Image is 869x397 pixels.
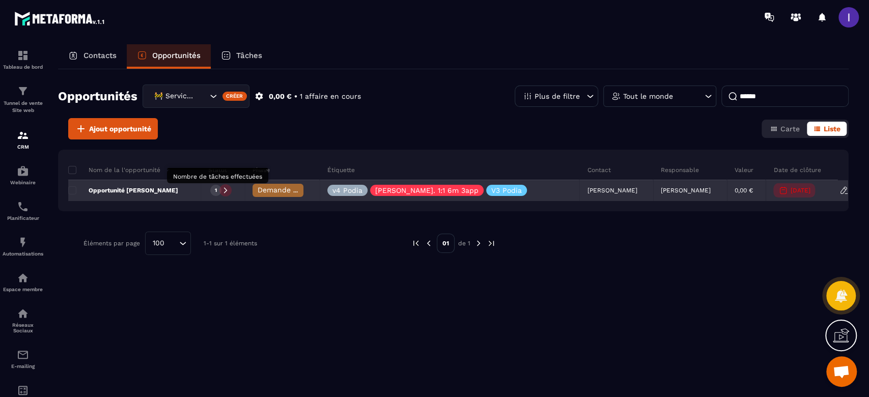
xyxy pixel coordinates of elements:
p: Opportunité [PERSON_NAME] [68,186,178,194]
p: CRM [3,144,43,150]
p: [DATE] [790,187,810,194]
img: formation [17,129,29,141]
p: Planificateur [3,215,43,221]
p: Tunnel de vente Site web [3,100,43,114]
input: Search for option [197,91,207,102]
img: accountant [17,384,29,396]
img: next [474,239,483,248]
a: Opportunités [127,44,211,69]
p: 0,00 € [735,187,753,194]
a: social-networksocial-networkRéseaux Sociaux [3,300,43,341]
p: Opportunités [152,51,201,60]
p: Plus de filtre [535,93,580,100]
a: formationformationTunnel de vente Site web [3,77,43,122]
p: Phase [253,166,270,174]
p: Webinaire [3,180,43,185]
a: formationformationCRM [3,122,43,157]
p: Statut [208,166,227,174]
a: automationsautomationsWebinaire [3,157,43,193]
div: Search for option [143,84,249,108]
p: 01 [437,234,455,253]
a: Tâches [211,44,272,69]
div: Créer [222,92,247,101]
img: social-network [17,307,29,320]
p: Réseaux Sociaux [3,322,43,333]
a: Contacts [58,44,127,69]
span: Liste [824,125,840,133]
p: v4 Podia [332,187,362,194]
img: automations [17,236,29,248]
button: Carte [764,122,806,136]
span: Carte [780,125,800,133]
p: [PERSON_NAME] [661,187,711,194]
div: Search for option [145,232,191,255]
a: automationsautomationsEspace membre [3,264,43,300]
a: formationformationTableau de bord [3,42,43,77]
p: 1 affaire en cours [300,92,361,101]
img: prev [411,239,421,248]
img: formation [17,85,29,97]
img: email [17,349,29,361]
p: E-mailing [3,363,43,369]
button: Liste [807,122,847,136]
p: 1 [215,187,217,194]
a: automationsautomationsAutomatisations [3,229,43,264]
p: 0,00 € [269,92,292,101]
span: 🚧 Service Client [152,91,197,102]
p: Nombre de tâches effectuées [173,173,262,180]
a: schedulerschedulerPlanificateur [3,193,43,229]
a: Ouvrir le chat [826,356,857,387]
p: [PERSON_NAME]. 1:1 6m 3app [375,187,479,194]
span: Ajout opportunité [89,124,151,134]
img: automations [17,272,29,284]
p: Responsable [661,166,699,174]
img: logo [14,9,106,27]
p: Valeur [735,166,753,174]
h2: Opportunités [58,86,137,106]
p: Espace membre [3,287,43,292]
p: Contacts [83,51,117,60]
img: automations [17,165,29,177]
p: • [294,92,297,101]
img: formation [17,49,29,62]
img: next [487,239,496,248]
p: Tâches [236,51,262,60]
p: Contact [587,166,610,174]
img: scheduler [17,201,29,213]
p: Tout le monde [623,93,673,100]
p: Éléments par page [83,240,140,247]
p: Tableau de bord [3,64,43,70]
a: emailemailE-mailing [3,341,43,377]
button: Ajout opportunité [68,118,158,139]
p: V3 Podia [491,187,522,194]
p: Nom de la l'opportunité [68,166,160,174]
span: 100 [149,238,168,249]
span: Demande de rétractation/report [258,186,372,194]
p: Date de clôture [773,166,821,174]
p: Étiquette [327,166,355,174]
input: Search for option [168,238,177,249]
p: Automatisations [3,251,43,257]
img: prev [424,239,433,248]
p: de 1 [458,239,470,247]
p: 1-1 sur 1 éléments [204,240,257,247]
